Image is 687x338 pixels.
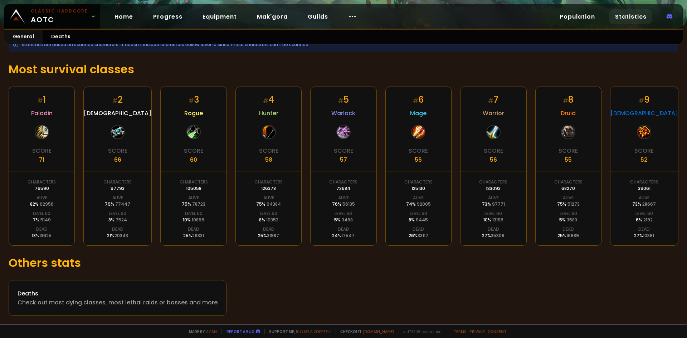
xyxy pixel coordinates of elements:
div: 7 [488,93,498,106]
span: 35309 [491,232,505,239]
div: 76 % [332,201,355,207]
span: Rogue [184,109,203,118]
div: Score [484,146,503,155]
div: 82 % [30,201,54,207]
div: 25 % [258,232,279,239]
div: Alive [639,195,649,201]
span: 28667 [642,201,656,207]
a: General [4,30,43,44]
div: Level 60 [260,210,277,217]
div: 2 [112,93,123,106]
div: Score [184,146,203,155]
div: 8 % [409,217,428,223]
span: 78723 [192,201,205,207]
div: 7 % [33,217,51,223]
div: Characters [28,179,56,185]
small: # [563,97,568,105]
a: Guilds [302,9,334,24]
div: Dead [36,226,48,232]
div: 26 % [409,232,428,239]
span: 92005 [417,201,431,207]
div: 24 % [332,232,355,239]
div: 60 [190,155,197,164]
small: # [38,97,43,105]
div: Score [409,146,428,155]
span: 77447 [115,201,130,207]
div: 10 % [183,217,204,223]
span: 94384 [267,201,281,207]
div: 1 [38,93,46,106]
a: Privacy [469,329,485,334]
div: 57 [340,155,347,164]
div: 133093 [486,185,501,192]
a: DeathsCheck out most dying classes, most lethal raids or bosses and more [9,280,226,316]
div: Dead [112,226,123,232]
div: Characters [254,179,283,185]
span: 13625 [39,232,52,239]
div: Level 60 [33,210,50,217]
span: 3498 [342,217,353,223]
div: Characters [630,179,658,185]
div: Alive [413,195,424,201]
div: 5 % [334,217,353,223]
div: 97793 [111,185,125,192]
div: 73 % [632,201,656,207]
div: 5 [338,93,349,106]
div: Level 60 [109,210,126,217]
span: [DEMOGRAPHIC_DATA] [84,109,151,118]
span: Paladin [31,109,53,118]
small: Classic Hardcore [31,8,88,14]
small: # [488,97,493,105]
small: # [112,97,118,105]
div: 75 % [256,201,281,207]
div: 75 % [182,201,205,207]
div: 5 % [559,217,577,223]
div: 6 % [636,217,653,223]
div: 27 % [634,232,654,239]
div: 52 [640,155,648,164]
div: Characters [329,179,357,185]
div: Alive [488,195,499,201]
a: Home [109,9,139,24]
span: 17547 [341,232,355,239]
div: Dead [562,226,574,232]
small: # [639,97,644,105]
div: Deaths [18,289,218,298]
span: 3583 [567,217,577,223]
span: 97771 [492,201,505,207]
div: Alive [112,195,123,201]
span: 26331 [192,232,204,239]
div: 71 [39,155,44,164]
div: Alive [36,195,47,201]
div: 10 % [483,217,503,223]
a: Consent [488,329,507,334]
div: Check out most dying classes, most lethal raids or bosses and more [18,298,218,307]
span: 2192 [643,217,653,223]
div: Dead [638,226,650,232]
span: 62956 [40,201,54,207]
h1: Others stats [9,254,678,271]
div: Level 60 [560,210,577,217]
div: Score [108,146,127,155]
small: # [413,97,418,105]
div: 56 [415,155,422,164]
a: Mak'gora [251,9,293,24]
div: 39061 [638,185,651,192]
div: 56 [490,155,497,164]
span: 13196 [492,217,503,223]
div: Characters [554,179,583,185]
span: 20343 [114,232,128,239]
div: 25 % [183,232,204,239]
a: Progress [147,9,188,24]
div: Alive [188,195,199,201]
a: Terms [453,329,467,334]
div: 66 [114,155,121,164]
div: 126378 [261,185,276,192]
a: Buy me a coffee [296,329,331,334]
div: Dead [413,226,424,232]
div: Dead [338,226,349,232]
div: Score [559,146,578,155]
div: 73684 [336,185,350,192]
div: 8 % [108,217,127,223]
div: 68270 [561,185,575,192]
